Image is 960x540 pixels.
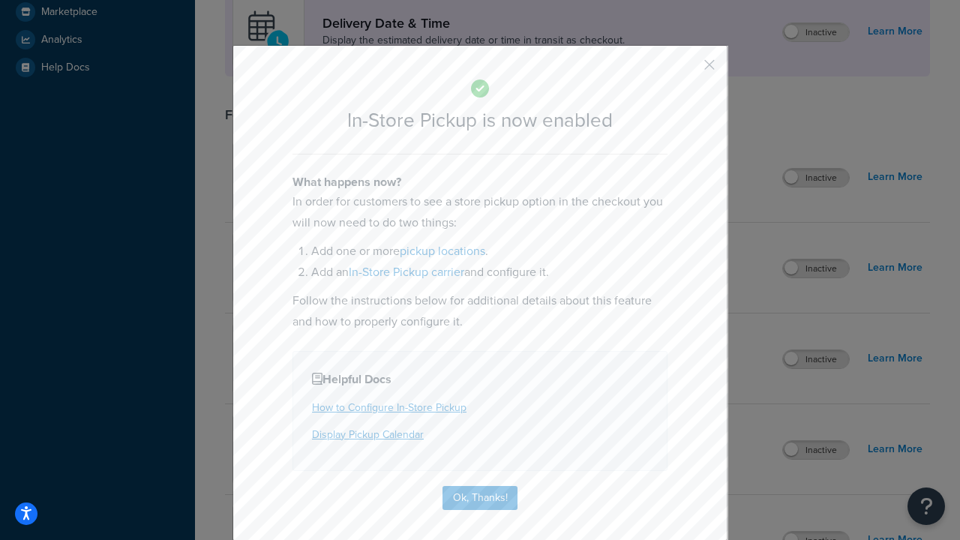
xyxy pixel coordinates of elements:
[312,427,424,442] a: Display Pickup Calendar
[292,109,667,131] h2: In-Store Pickup is now enabled
[349,263,464,280] a: In-Store Pickup carrier
[442,486,517,510] button: Ok, Thanks!
[311,241,667,262] li: Add one or more .
[312,370,648,388] h4: Helpful Docs
[292,173,667,191] h4: What happens now?
[311,262,667,283] li: Add an and configure it.
[400,242,485,259] a: pickup locations
[292,191,667,233] p: In order for customers to see a store pickup option in the checkout you will now need to do two t...
[312,400,466,415] a: How to Configure In-Store Pickup
[292,290,667,332] p: Follow the instructions below for additional details about this feature and how to properly confi...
